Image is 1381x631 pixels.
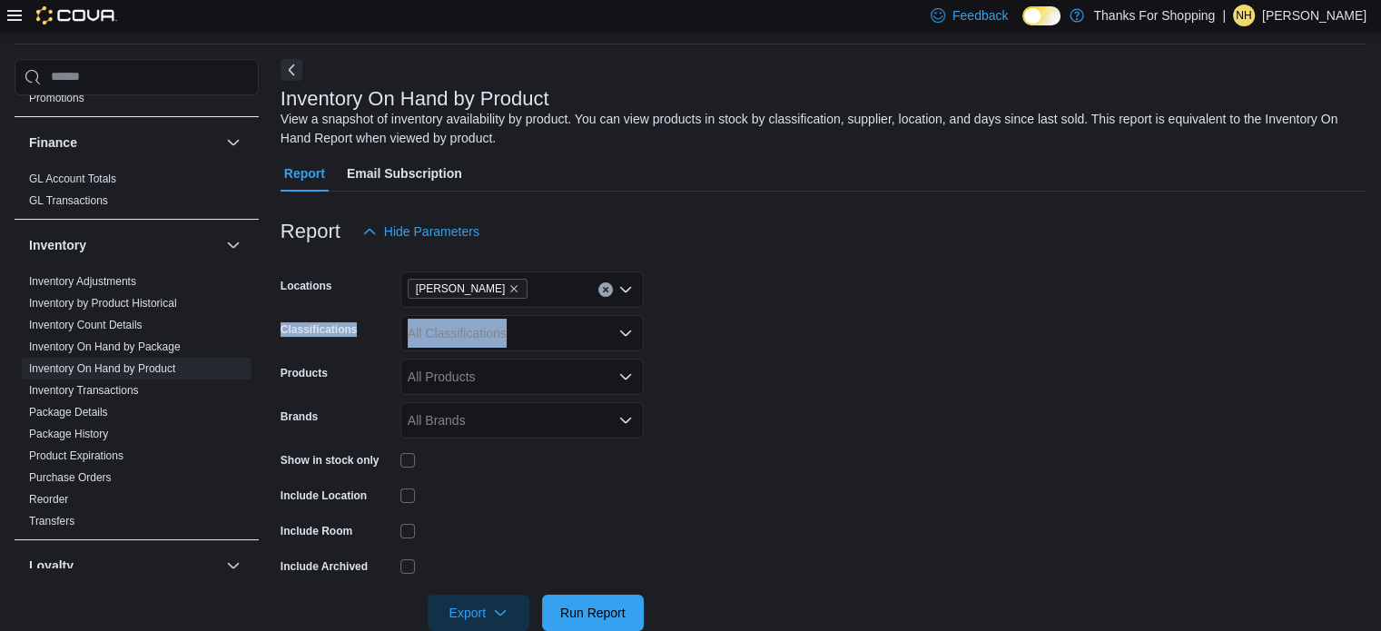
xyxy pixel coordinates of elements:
[281,366,328,380] label: Products
[29,470,112,485] span: Purchase Orders
[281,322,358,337] label: Classifications
[29,362,175,375] a: Inventory On Hand by Product
[29,471,112,484] a: Purchase Orders
[29,493,68,506] a: Reorder
[29,405,108,419] span: Package Details
[29,340,181,353] a: Inventory On Hand by Package
[29,133,77,152] h3: Finance
[36,6,117,25] img: Cova
[598,282,613,297] button: Clear input
[428,595,529,631] button: Export
[15,271,259,539] div: Inventory
[1222,5,1226,26] p: |
[29,319,143,331] a: Inventory Count Details
[284,155,325,192] span: Report
[29,406,108,419] a: Package Details
[29,492,68,507] span: Reorder
[281,524,352,538] label: Include Room
[1236,5,1251,26] span: NH
[29,449,123,462] a: Product Expirations
[1262,5,1366,26] p: [PERSON_NAME]
[408,279,528,299] span: Henderson
[29,172,116,186] span: GL Account Totals
[29,361,175,376] span: Inventory On Hand by Product
[29,91,84,105] span: Promotions
[29,384,139,397] a: Inventory Transactions
[29,274,136,289] span: Inventory Adjustments
[347,155,462,192] span: Email Subscription
[542,595,644,631] button: Run Report
[618,282,633,297] button: Open list of options
[281,453,380,468] label: Show in stock only
[618,370,633,384] button: Open list of options
[15,168,259,219] div: Finance
[222,555,244,577] button: Loyalty
[29,557,74,575] h3: Loyalty
[29,340,181,354] span: Inventory On Hand by Package
[281,559,368,574] label: Include Archived
[1022,6,1060,25] input: Dark Mode
[29,236,219,254] button: Inventory
[29,193,108,208] span: GL Transactions
[952,6,1008,25] span: Feedback
[416,280,506,298] span: [PERSON_NAME]
[29,427,108,441] span: Package History
[1093,5,1215,26] p: Thanks For Shopping
[29,297,177,310] a: Inventory by Product Historical
[281,88,549,110] h3: Inventory On Hand by Product
[384,222,479,241] span: Hide Parameters
[29,133,219,152] button: Finance
[281,279,332,293] label: Locations
[29,383,139,398] span: Inventory Transactions
[508,283,519,294] button: Remove Henderson from selection in this group
[560,604,626,622] span: Run Report
[1233,5,1255,26] div: Natasha Hodnett
[439,595,518,631] span: Export
[29,296,177,311] span: Inventory by Product Historical
[355,213,487,250] button: Hide Parameters
[29,275,136,288] a: Inventory Adjustments
[29,428,108,440] a: Package History
[29,514,74,528] span: Transfers
[281,59,302,81] button: Next
[29,449,123,463] span: Product Expirations
[618,326,633,340] button: Open list of options
[618,413,633,428] button: Open list of options
[281,409,318,424] label: Brands
[222,234,244,256] button: Inventory
[29,515,74,527] a: Transfers
[281,110,1357,148] div: View a snapshot of inventory availability by product. You can view products in stock by classific...
[29,92,84,104] a: Promotions
[281,221,340,242] h3: Report
[29,173,116,185] a: GL Account Totals
[29,194,108,207] a: GL Transactions
[29,236,86,254] h3: Inventory
[222,132,244,153] button: Finance
[29,318,143,332] span: Inventory Count Details
[29,557,219,575] button: Loyalty
[281,488,367,503] label: Include Location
